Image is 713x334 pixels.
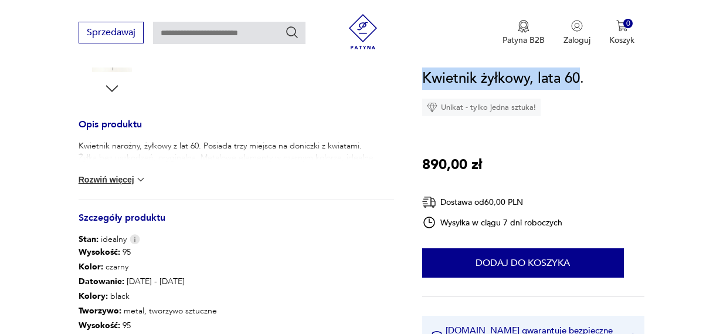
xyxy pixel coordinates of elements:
b: Stan: [79,234,99,245]
h1: Kwietnik żyłkowy, lata 60. [422,68,584,90]
img: Ikonka użytkownika [571,20,583,32]
b: Tworzywo : [79,305,121,316]
button: 0Koszyk [609,20,634,46]
div: Unikat - tylko jedna sztuka! [422,99,541,116]
img: Ikona medalu [518,20,529,33]
p: metal, tworzywo sztuczne [79,304,217,319]
b: Kolor: [79,261,103,272]
p: Patyna B2B [503,35,545,46]
img: chevron down [135,174,147,185]
img: Ikona diamentu [427,102,437,113]
div: Wysyłka w ciągu 7 dni roboczych [422,215,563,230]
div: Dostawa od 60,00 PLN [422,195,563,210]
b: Datowanie : [79,276,124,287]
p: Zaloguj [563,35,590,46]
a: Ikona medaluPatyna B2B [503,20,545,46]
button: Patyna B2B [503,20,545,46]
span: idealny [79,234,127,245]
h3: Opis produktu [79,121,394,140]
a: Sprzedawaj [79,29,144,38]
p: Koszyk [609,35,634,46]
p: czarny [79,260,217,275]
p: black [79,289,217,304]
img: Patyna - sklep z meblami i dekoracjami vintage [345,14,381,49]
img: Ikona koszyka [616,20,628,32]
button: Szukaj [285,25,299,39]
img: Ikona dostawy [422,195,436,210]
button: Rozwiń więcej [79,174,147,185]
b: Kolory : [79,291,108,302]
button: Zaloguj [563,20,590,46]
button: Dodaj do koszyka [422,248,624,278]
button: Sprzedawaj [79,22,144,43]
p: [DATE] - [DATE] [79,275,217,289]
p: 95 [79,319,217,333]
b: Wysokość : [79,247,120,258]
p: 890,00 zł [422,154,482,176]
b: Wysokość : [79,320,120,331]
p: Kwietnik narożny, żyłkowy z lat 60. Posiada trzy miejsca na doniczki z kwiatami. Żyłka bez uszkod... [79,140,376,164]
img: Info icon [130,234,140,244]
p: 95 [79,245,217,260]
h3: Szczegóły produktu [79,214,394,234]
div: 0 [623,19,633,29]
